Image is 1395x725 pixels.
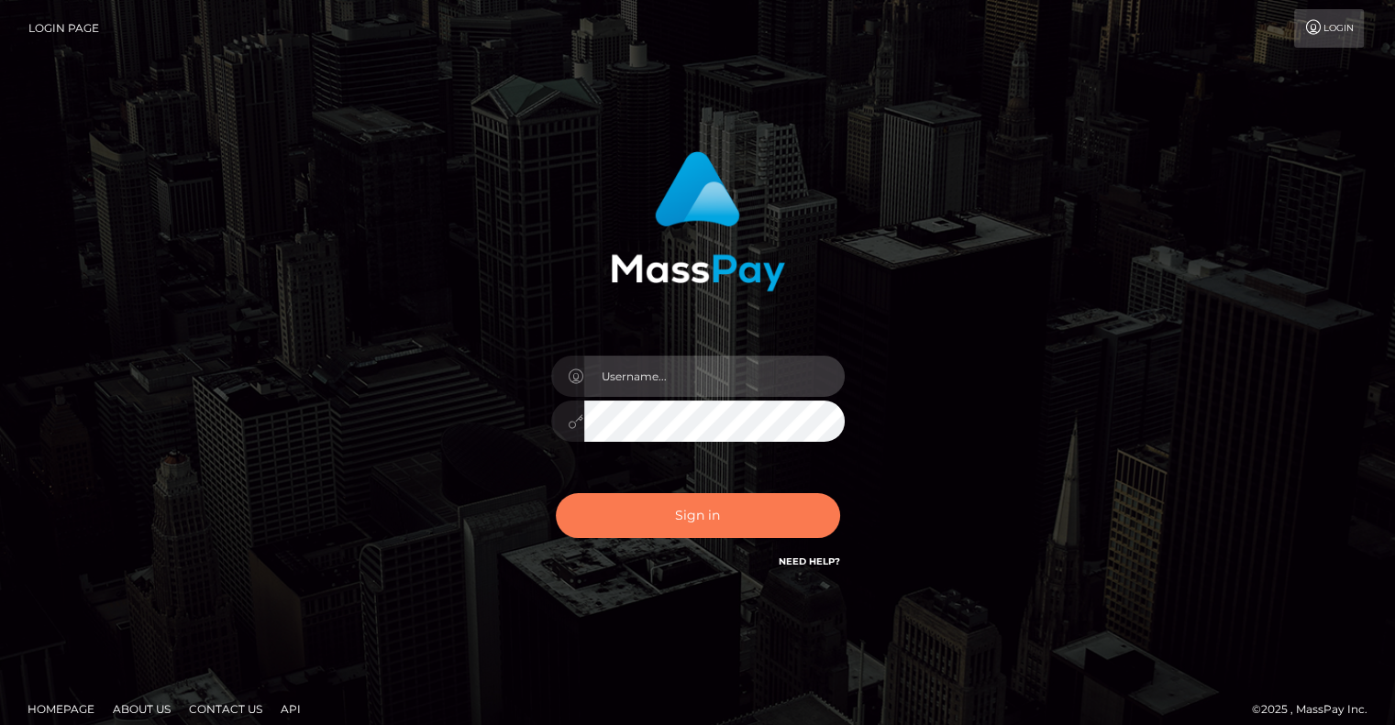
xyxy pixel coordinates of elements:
[182,695,270,723] a: Contact Us
[20,695,102,723] a: Homepage
[105,695,178,723] a: About Us
[1252,699,1381,720] div: © 2025 , MassPay Inc.
[273,695,308,723] a: API
[611,151,785,291] img: MassPay Login
[584,356,845,397] input: Username...
[28,9,99,48] a: Login Page
[779,555,840,567] a: Need Help?
[1294,9,1364,48] a: Login
[556,493,840,538] button: Sign in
